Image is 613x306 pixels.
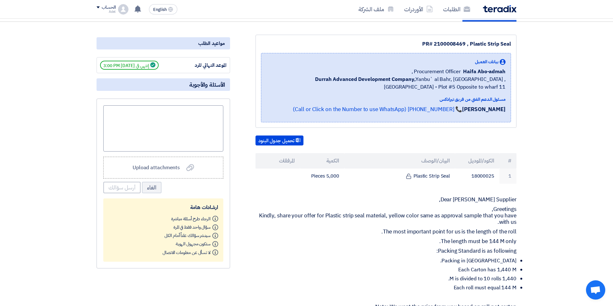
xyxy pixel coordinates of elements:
p: Greetings, Kindly, share your offer for Plastic strip seal material, yellow color same as approva... [255,206,516,225]
span: Yanbu` al Bahr, [GEOGRAPHIC_DATA] ,[GEOGRAPHIC_DATA] - Plot #5 Opposite to wharf 11 [266,75,506,91]
a: الطلبات [438,2,475,17]
button: English [149,4,177,14]
div: Adel [97,10,116,13]
td: 1 [499,169,516,184]
img: Teradix logo [483,5,516,13]
span: سؤال واحد فقط في المرة [173,224,210,231]
span: ستكون مجهول الهوية [176,240,210,247]
img: profile_test.png [118,4,128,14]
li: Packing in [GEOGRAPHIC_DATA]. [261,258,516,264]
li: Each Carton has 1,440 M [261,267,516,273]
span: Procurement Officer , [412,68,461,75]
div: مسئول الدعم الفني من فريق تيرادكس [266,96,506,103]
li: 1,440 M is divided to 10 rolls. [261,275,516,282]
th: # [499,153,516,169]
strong: [PERSON_NAME] [462,105,506,113]
div: الحساب [102,5,116,10]
span: لا تسأل عن معلومات الاتصال [163,249,210,256]
td: 5,000 Pieces [300,169,344,184]
span: بيانات العميل [475,58,498,65]
span: الرجاء طرح أسئلة مباشرة [171,215,210,222]
span: الأسئلة والأجوبة [189,81,225,88]
button: الغاء [142,182,162,193]
p: Dear [PERSON_NAME] Supplier, [255,197,516,203]
span: English [153,7,167,12]
span: سينشر سؤالك علناً أمام الكل [164,232,210,239]
th: الكمية [300,153,344,169]
span: إنتهي في [DATE] 3:00 PM [100,61,159,70]
li: Each roll must equal 144 M [261,284,516,291]
span: Haifa Abo-admah [463,68,506,75]
span: Upload attachments [133,164,180,171]
div: مواعيد الطلب [97,37,230,49]
div: اكتب سؤالك هنا [103,105,223,152]
th: الكود/الموديل [455,153,499,169]
button: أرسل سؤالك [103,182,141,193]
th: المرفقات [255,153,300,169]
div: PR# 2100008469 , Plastic Strip Seal [261,40,511,48]
td: 18000025 [455,169,499,184]
th: البيان/الوصف [344,153,455,169]
p: Packing Standard is as following: [255,248,516,254]
div: الموعد النهائي للرد [178,62,227,69]
div: Open chat [586,280,605,300]
div: ارشادات هامة [108,204,218,211]
td: Plastic Strip Seal [344,169,455,184]
a: 📞 [PHONE_NUMBER] (Call or Click on the Number to use WhatsApp) [293,105,462,113]
a: ملف الشركة [353,2,399,17]
p: The most important point for us is the length of the roll. [255,229,516,235]
b: Durrah Advanced Development Company, [315,75,415,83]
button: تحميل جدول البنود [255,136,303,146]
a: الأوردرات [399,2,438,17]
p: The length must be 144 M only. [255,238,516,245]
